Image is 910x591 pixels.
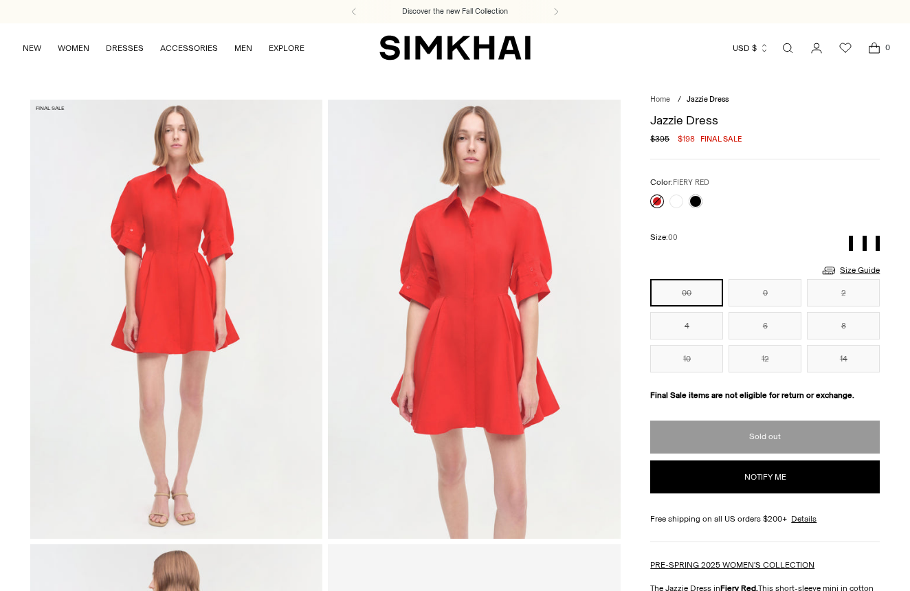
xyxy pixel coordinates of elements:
span: 0 [881,41,894,54]
a: Go to the account page [803,34,830,62]
span: FIERY RED [673,178,709,187]
a: NEW [23,33,41,63]
a: Discover the new Fall Collection [402,6,508,17]
img: Jazzie Dress [328,100,620,538]
div: Free shipping on all US orders $200+ [650,513,880,525]
img: Jazzie Dress [30,100,322,538]
a: Wishlist [832,34,859,62]
a: DRESSES [106,33,144,63]
button: 6 [729,312,801,339]
a: Open search modal [774,34,801,62]
a: Home [650,95,670,104]
a: ACCESSORIES [160,33,218,63]
button: 2 [807,279,880,306]
span: $198 [678,133,695,145]
button: 8 [807,312,880,339]
button: 00 [650,279,723,306]
a: Details [791,513,817,525]
span: 00 [668,233,678,242]
nav: breadcrumbs [650,94,880,106]
button: 0 [729,279,801,306]
button: Notify me [650,460,880,493]
button: 10 [650,345,723,372]
a: PRE-SPRING 2025 WOMEN'S COLLECTION [650,560,814,570]
a: SIMKHAI [379,34,531,61]
strong: Final Sale items are not eligible for return or exchange. [650,390,854,400]
a: Size Guide [821,262,880,279]
button: 4 [650,312,723,339]
button: 12 [729,345,801,372]
s: $395 [650,133,669,145]
h1: Jazzie Dress [650,114,880,126]
label: Color: [650,176,709,189]
label: Size: [650,231,678,244]
a: EXPLORE [269,33,304,63]
button: 14 [807,345,880,372]
div: / [678,94,681,106]
a: WOMEN [58,33,89,63]
span: Jazzie Dress [687,95,729,104]
a: MEN [234,33,252,63]
a: Open cart modal [861,34,888,62]
button: USD $ [733,33,769,63]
